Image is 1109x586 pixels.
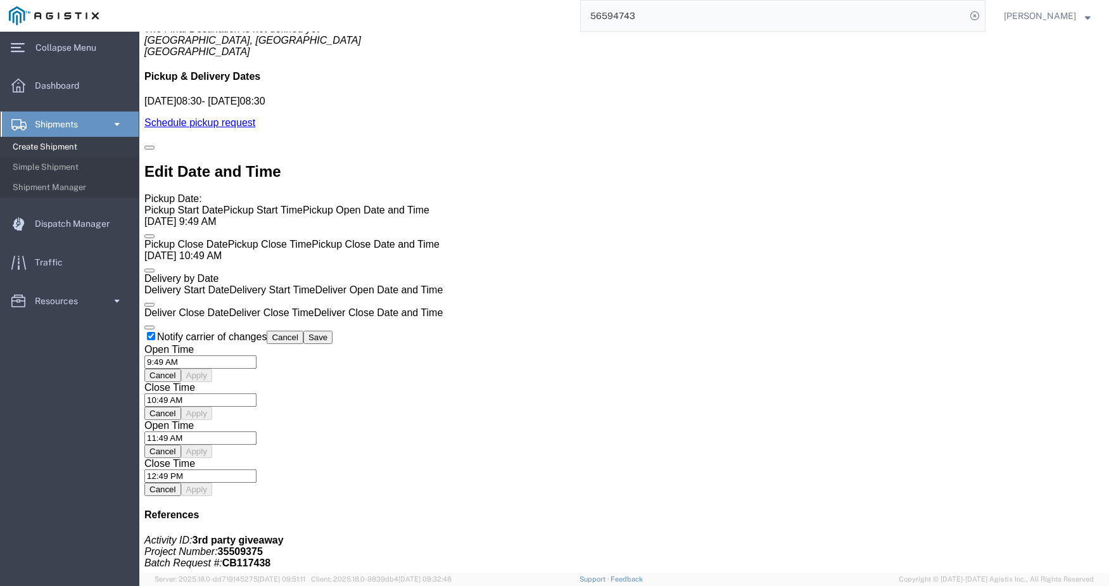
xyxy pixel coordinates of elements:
span: Lorretta Ayala [1004,9,1076,23]
span: Client: 2025.18.0-9839db4 [311,575,452,583]
a: Feedback [611,575,643,583]
span: Shipment Manager [13,175,130,200]
a: Dashboard [1,73,139,98]
a: Dispatch Manager [1,211,139,236]
img: logo [9,6,99,25]
span: Resources [35,288,87,314]
input: Search for shipment number, reference number [581,1,966,31]
span: Shipments [35,111,87,137]
span: Copyright © [DATE]-[DATE] Agistix Inc., All Rights Reserved [899,574,1094,585]
span: Server: 2025.18.0-dd719145275 [155,575,305,583]
span: Collapse Menu [35,35,105,60]
button: [PERSON_NAME] [1003,8,1091,23]
span: [DATE] 09:51:11 [258,575,305,583]
a: Resources [1,288,139,314]
iframe: FS Legacy Container [139,32,1109,573]
span: Dashboard [35,73,88,98]
span: Simple Shipment [13,155,130,180]
span: Traffic [35,250,72,275]
span: [DATE] 09:32:48 [398,575,452,583]
span: Create Shipment [13,134,130,160]
span: Dispatch Manager [35,211,118,236]
a: Shipments [1,111,139,137]
a: Traffic [1,250,139,275]
a: Support [580,575,611,583]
